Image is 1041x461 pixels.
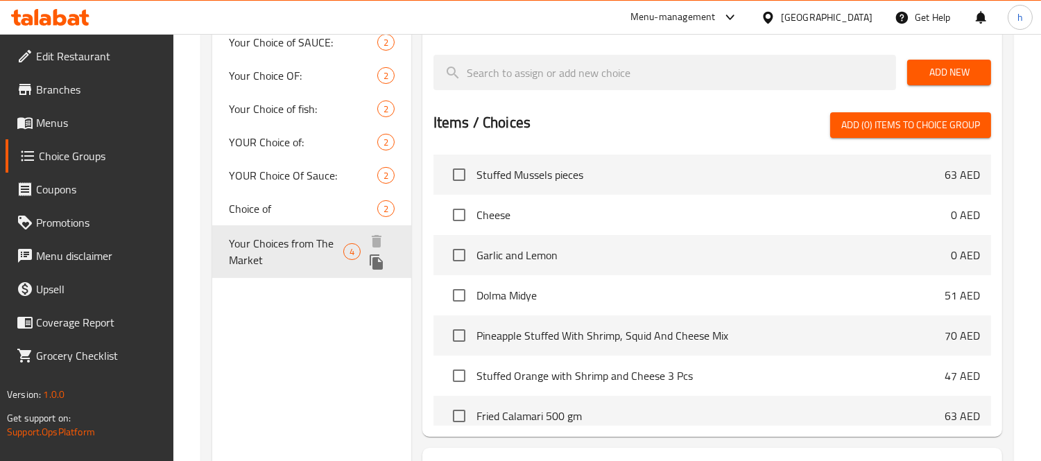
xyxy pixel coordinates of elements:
span: Pineapple Stuffed With Shrimp, Squid And Cheese Mix [476,327,945,344]
p: 47 AED [945,367,980,384]
span: Fried Calamari 500 gm [476,408,945,424]
span: Upsell [36,281,163,297]
span: 2 [378,202,394,216]
div: Choices [377,34,395,51]
div: Choice of2 [212,192,411,225]
span: 1.0.0 [43,385,64,403]
span: Choice of [229,200,377,217]
span: Select choice [445,160,474,189]
button: Add (0) items to choice group [830,112,991,138]
span: Promotions [36,214,163,231]
span: Branches [36,81,163,98]
p: 0 AED [951,247,980,263]
span: Grocery Checklist [36,347,163,364]
span: YOUR Choice of: [229,134,377,150]
span: Select choice [445,401,474,430]
div: Choices [377,101,395,117]
p: 70 AED [945,327,980,344]
a: Coupons [6,173,174,206]
span: Get support on: [7,409,71,427]
div: YOUR Choice of:2 [212,125,411,159]
span: 2 [378,69,394,82]
a: Choice Groups [6,139,174,173]
div: Choices [377,167,395,184]
span: Your Choice of SAUCE: [229,34,377,51]
span: Choice Groups [39,148,163,164]
div: Your Choice of SAUCE:2 [212,26,411,59]
button: Add New [907,60,991,85]
span: Select choice [445,321,474,350]
a: Edit Restaurant [6,40,174,73]
div: Menu-management [630,9,716,26]
button: delete [366,231,387,252]
span: 2 [378,36,394,49]
span: Coverage Report [36,314,163,331]
div: Choices [377,67,395,84]
a: Branches [6,73,174,106]
span: Add New [918,64,980,81]
a: Menus [6,106,174,139]
a: Grocery Checklist [6,339,174,372]
span: 2 [378,103,394,116]
a: Menu disclaimer [6,239,174,272]
span: Your Choices from The Market [229,235,343,268]
div: Choices [343,243,361,260]
a: Coverage Report [6,306,174,339]
div: Your Choices from The Market4deleteduplicate [212,225,411,278]
span: Your Choice OF: [229,67,377,84]
a: Upsell [6,272,174,306]
div: Your Choice OF:2 [212,59,411,92]
div: Choices [377,134,395,150]
span: Garlic and Lemon [476,247,951,263]
span: YOUR Choice Of Sauce: [229,167,377,184]
span: Stuffed Orange with Shrimp and Cheese 3 Pcs [476,367,945,384]
div: Choices [377,200,395,217]
p: 0 AED [951,207,980,223]
span: Edit Restaurant [36,48,163,64]
p: 63 AED [945,408,980,424]
span: Select choice [445,361,474,390]
span: Your Choice of fish: [229,101,377,117]
h2: Items / Choices [433,112,531,133]
div: Your Choice of fish:2 [212,92,411,125]
span: Menu disclaimer [36,247,163,264]
span: Stuffed Mussels pieces [476,166,945,183]
div: [GEOGRAPHIC_DATA] [781,10,872,25]
span: Menus [36,114,163,131]
p: 51 AED [945,287,980,304]
span: Select choice [445,200,474,229]
span: Cheese [476,207,951,223]
p: 63 AED [945,166,980,183]
span: Add (0) items to choice group [841,116,980,134]
span: 4 [344,245,360,259]
span: 2 [378,169,394,182]
span: Dolma Midye [476,287,945,304]
span: Version: [7,385,41,403]
div: YOUR Choice Of Sauce:2 [212,159,411,192]
span: Coupons [36,181,163,198]
span: Select choice [445,241,474,270]
input: search [433,55,896,90]
a: Promotions [6,206,174,239]
span: h [1017,10,1023,25]
button: duplicate [366,252,387,272]
a: Support.OpsPlatform [7,423,95,441]
span: 2 [378,136,394,149]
